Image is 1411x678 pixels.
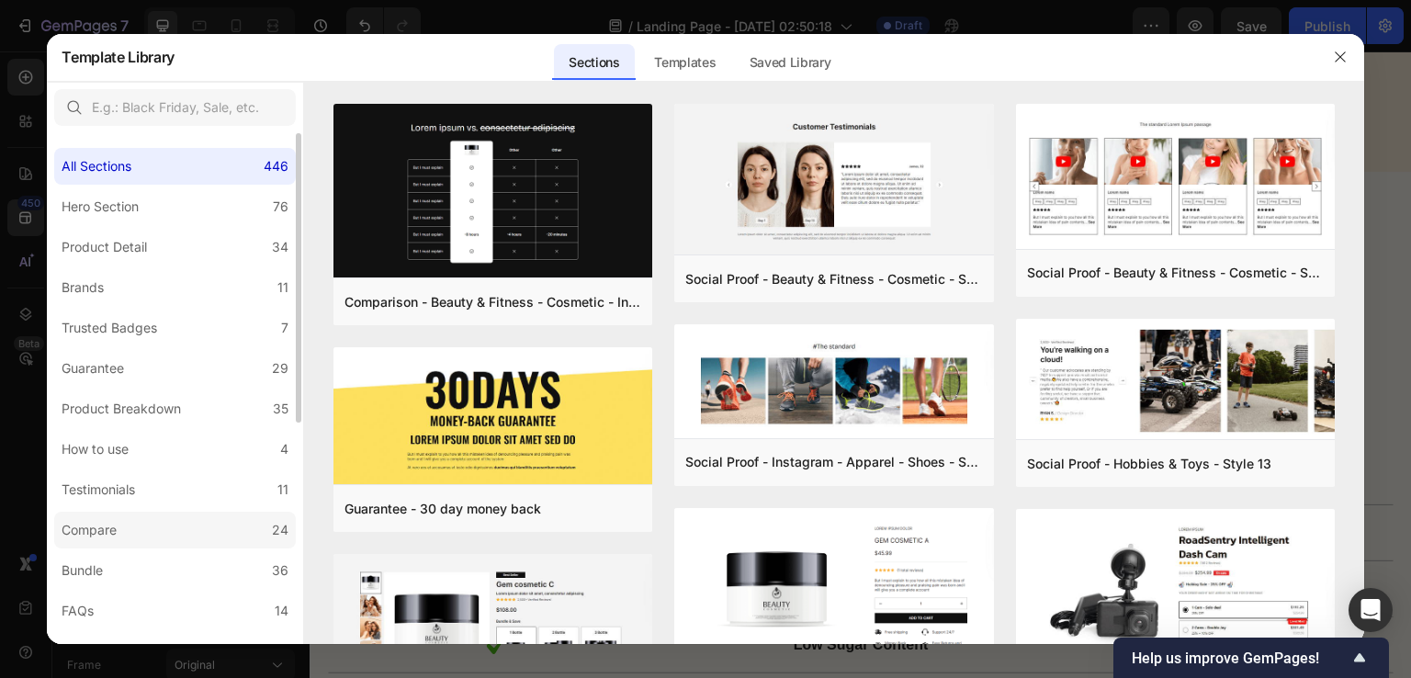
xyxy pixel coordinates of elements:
[554,44,634,81] div: Sections
[385,470,718,492] p: Gut-Friendly Probiotics
[277,479,288,501] div: 11
[272,357,288,379] div: 29
[1132,647,1371,669] button: Show survey - Help us improve GemPages!
[1027,262,1324,284] div: Social Proof - Beauty & Fitness - Cosmetic - Style 8
[1027,453,1271,475] div: Social Proof - Hobbies & Toys - Style 13
[685,451,982,473] div: Social Proof - Instagram - Apparel - Shoes - Style 30
[18,194,386,266] h2: US
[54,89,296,126] input: E.g.: Black Friday, Sale, etc.
[62,33,175,81] h2: Template Library
[674,104,993,258] img: sp16.png
[385,526,718,548] p: Refreshing Flavor
[1016,104,1335,253] img: sp8.png
[62,317,157,339] div: Trusted Badges
[264,155,288,177] div: 446
[717,273,1084,304] h3: others
[385,582,718,605] p: Low Sugar Content
[1016,319,1335,444] img: sp13.png
[272,559,288,582] div: 36
[344,291,641,313] div: Comparison - Beauty & Fitness - Cosmetic - Ingredients - Style 19
[427,2,675,47] a: Shop Now
[62,277,104,299] div: Brands
[272,519,288,541] div: 24
[62,640,133,662] div: Social Proof
[502,13,599,36] div: Shop Now
[277,277,288,299] div: 11
[639,44,730,81] div: Templates
[62,357,124,379] div: Guarantee
[18,273,386,304] h3: Kombucha bliss
[735,44,846,81] div: Saved Library
[273,398,288,420] div: 35
[272,640,288,662] div: 43
[62,479,135,501] div: Testimonials
[62,236,147,258] div: Product Detail
[674,324,993,442] img: sp30.png
[272,236,288,258] div: 34
[333,104,652,281] img: c19.png
[1132,650,1349,667] span: Help us improve GemPages!
[275,600,288,622] div: 14
[685,268,982,290] div: Social Proof - Beauty & Fitness - Cosmetic - Style 16
[826,200,974,259] s: THEM
[62,438,129,460] div: How to use
[1349,588,1393,632] div: Open Intercom Messenger
[273,196,288,218] div: 76
[344,498,541,520] div: Guarantee - 30 day money back
[62,519,117,541] div: Compare
[62,155,131,177] div: All Sections
[62,196,139,218] div: Hero Section
[62,600,94,622] div: FAQs
[333,347,652,488] img: g30.png
[280,438,288,460] div: 4
[62,398,181,420] div: Product Breakdown
[385,414,718,436] p: Organic Ingredients
[281,317,288,339] div: 7
[18,333,1084,377] h2: Kombucha Comparison
[62,559,103,582] div: Bundle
